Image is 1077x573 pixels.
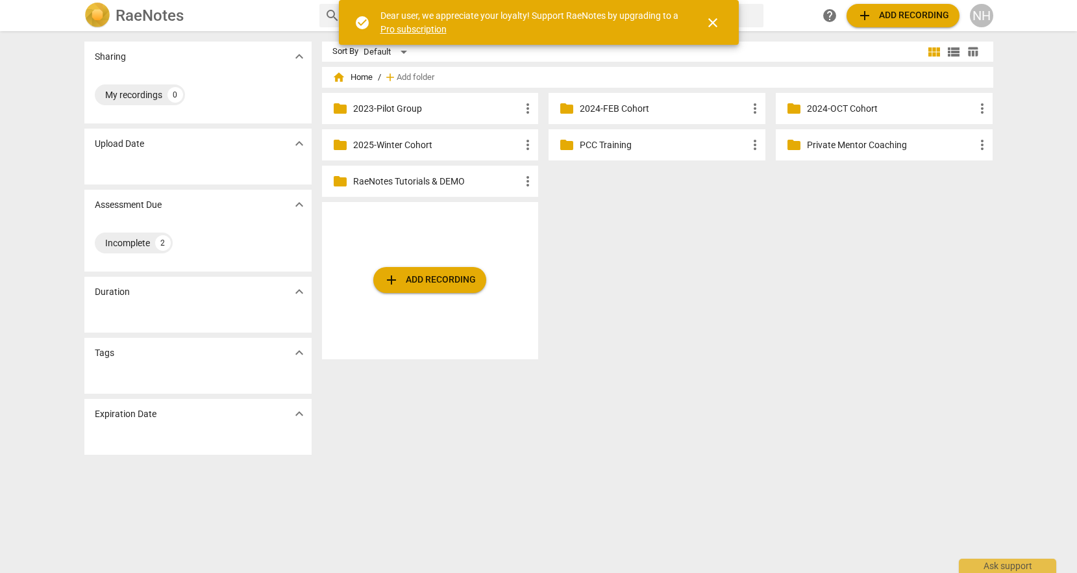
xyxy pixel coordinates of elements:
[290,134,309,153] button: Show more
[559,101,575,116] span: folder
[384,272,476,288] span: Add recording
[84,3,110,29] img: Logo
[291,197,307,212] span: expand_more
[84,3,309,29] a: LogoRaeNotes
[155,235,171,251] div: 2
[332,137,348,153] span: folder
[705,15,721,31] span: close
[926,44,942,60] span: view_module
[291,49,307,64] span: expand_more
[291,136,307,151] span: expand_more
[378,73,381,83] span: /
[967,45,979,58] span: table_chart
[807,102,974,116] p: 2024-OCT Cohort
[697,7,728,38] button: Close
[580,102,747,116] p: 2024-FEB Cohort
[353,175,521,188] p: RaeNotes Tutorials & DEMO
[559,137,575,153] span: folder
[325,8,340,23] span: search
[95,285,130,299] p: Duration
[944,42,963,62] button: List view
[580,138,747,152] p: PCC Training
[818,4,841,27] a: Help
[290,404,309,424] button: Show more
[747,137,763,153] span: more_vert
[95,137,144,151] p: Upload Date
[857,8,949,23] span: Add recording
[747,101,763,116] span: more_vert
[353,102,521,116] p: 2023-Pilot Group
[332,173,348,189] span: folder
[373,267,486,293] button: Upload
[959,559,1056,573] div: Ask support
[105,236,150,249] div: Incomplete
[946,44,961,60] span: view_list
[364,42,412,62] div: Default
[786,101,802,116] span: folder
[95,407,156,421] p: Expiration Date
[397,73,434,83] span: Add folder
[974,137,990,153] span: more_vert
[332,71,373,84] span: Home
[520,173,536,189] span: more_vert
[520,137,536,153] span: more_vert
[847,4,959,27] button: Upload
[963,42,983,62] button: Table view
[380,9,682,36] div: Dear user, we appreciate your loyalty! Support RaeNotes by upgrading to a
[95,50,126,64] p: Sharing
[520,101,536,116] span: more_vert
[290,195,309,214] button: Show more
[857,8,873,23] span: add
[974,101,990,116] span: more_vert
[290,282,309,301] button: Show more
[95,198,162,212] p: Assessment Due
[384,272,399,288] span: add
[970,4,993,27] button: NH
[291,345,307,361] span: expand_more
[105,88,162,101] div: My recordings
[807,138,974,152] p: Private Mentor Coaching
[291,406,307,422] span: expand_more
[167,87,183,103] div: 0
[822,8,837,23] span: help
[380,24,447,34] a: Pro subscription
[332,101,348,116] span: folder
[384,71,397,84] span: add
[291,284,307,299] span: expand_more
[290,47,309,66] button: Show more
[116,6,184,25] h2: RaeNotes
[354,15,370,31] span: check_circle
[95,346,114,360] p: Tags
[353,138,521,152] p: 2025-Winter Cohort
[290,343,309,363] button: Show more
[332,71,345,84] span: home
[786,137,802,153] span: folder
[924,42,944,62] button: Tile view
[332,47,358,57] div: Sort By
